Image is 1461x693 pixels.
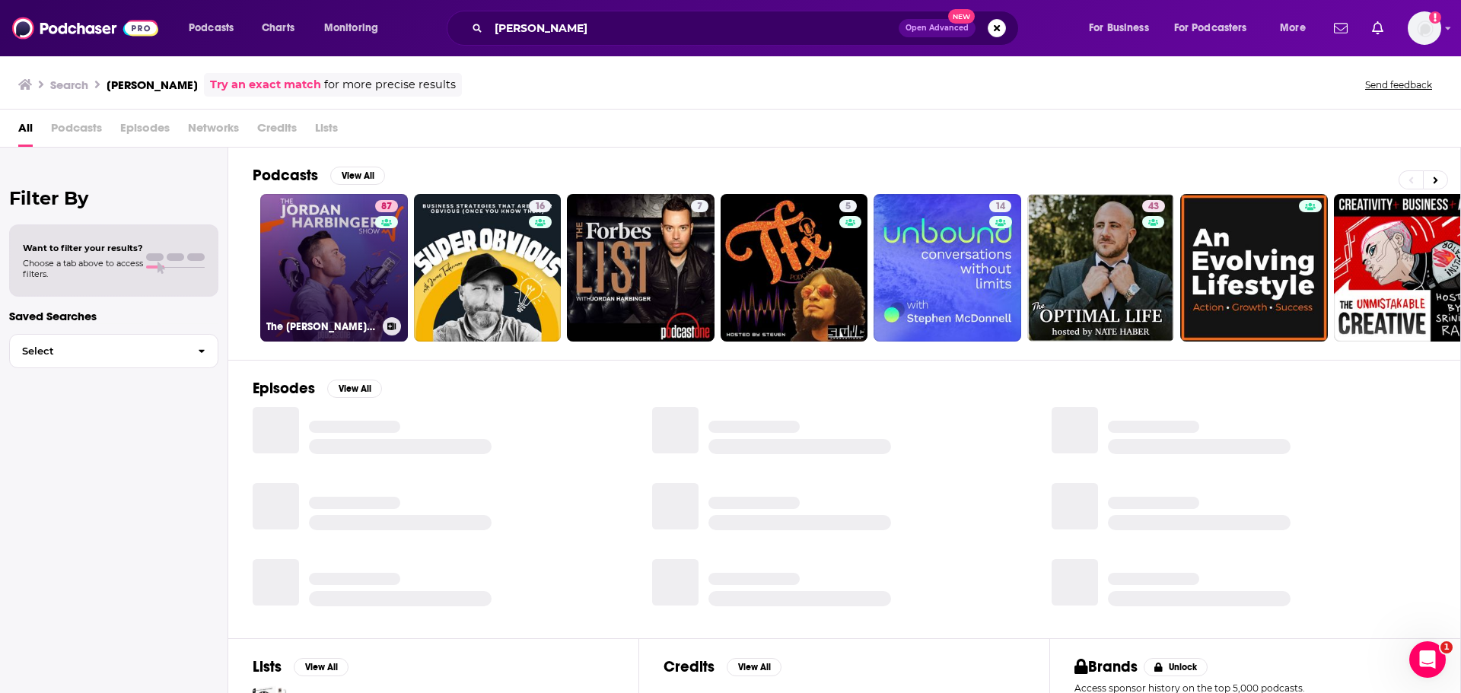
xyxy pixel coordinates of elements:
[381,199,392,215] span: 87
[9,334,218,368] button: Select
[10,346,186,356] span: Select
[50,78,88,92] h3: Search
[18,116,33,147] a: All
[253,379,315,398] h2: Episodes
[178,16,253,40] button: open menu
[253,657,349,676] a: ListsView All
[1361,78,1437,91] button: Send feedback
[324,17,378,39] span: Monitoring
[1089,17,1149,39] span: For Business
[1148,199,1159,215] span: 43
[1027,194,1175,342] a: 43
[461,11,1033,46] div: Search podcasts, credits, & more...
[906,24,969,32] span: Open Advanced
[529,200,551,212] a: 16
[51,116,102,147] span: Podcasts
[899,19,976,37] button: Open AdvancedNew
[1074,657,1138,676] h2: Brands
[330,167,385,185] button: View All
[1328,15,1354,41] a: Show notifications dropdown
[189,17,234,39] span: Podcasts
[664,657,715,676] h2: Credits
[260,194,408,342] a: 87The [PERSON_NAME] Show
[1429,11,1441,24] svg: Add a profile image
[23,243,143,253] span: Want to filter your results?
[262,17,294,39] span: Charts
[1366,15,1389,41] a: Show notifications dropdown
[721,194,868,342] a: 5
[294,658,349,676] button: View All
[535,199,545,215] span: 16
[1408,11,1441,45] button: Show profile menu
[697,199,702,215] span: 7
[252,16,304,40] a: Charts
[257,116,297,147] span: Credits
[874,194,1021,342] a: 14
[664,657,781,676] a: CreditsView All
[375,200,398,212] a: 87
[23,258,143,279] span: Choose a tab above to access filters.
[1144,658,1208,676] button: Unlock
[253,657,282,676] h2: Lists
[489,16,899,40] input: Search podcasts, credits, & more...
[845,199,851,215] span: 5
[948,9,976,24] span: New
[1408,11,1441,45] img: User Profile
[253,166,318,185] h2: Podcasts
[107,78,198,92] h3: [PERSON_NAME]
[266,320,377,333] h3: The [PERSON_NAME] Show
[253,166,385,185] a: PodcastsView All
[1440,641,1453,653] span: 1
[324,76,456,94] span: for more precise results
[315,116,338,147] span: Lists
[995,199,1005,215] span: 14
[327,380,382,398] button: View All
[1269,16,1325,40] button: open menu
[9,309,218,323] p: Saved Searches
[1142,200,1165,212] a: 43
[253,379,382,398] a: EpisodesView All
[1409,641,1446,678] iframe: Intercom live chat
[1408,11,1441,45] span: Logged in as SimonElement
[314,16,398,40] button: open menu
[414,194,562,342] a: 16
[1280,17,1306,39] span: More
[12,14,158,43] img: Podchaser - Follow, Share and Rate Podcasts
[567,194,715,342] a: 7
[691,200,708,212] a: 7
[210,76,321,94] a: Try an exact match
[1164,16,1269,40] button: open menu
[989,200,1011,212] a: 14
[188,116,239,147] span: Networks
[1078,16,1168,40] button: open menu
[727,658,781,676] button: View All
[839,200,857,212] a: 5
[120,116,170,147] span: Episodes
[1174,17,1247,39] span: For Podcasters
[9,187,218,209] h2: Filter By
